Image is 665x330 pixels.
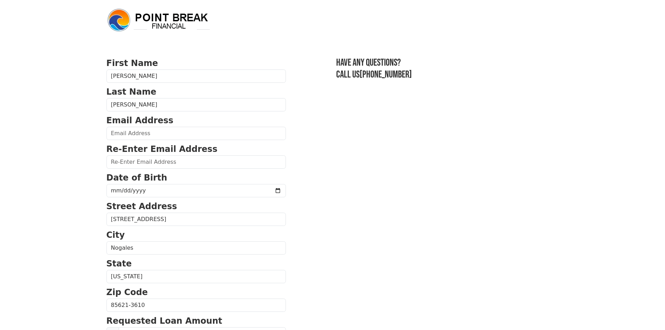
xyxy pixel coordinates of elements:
input: Email Address [106,127,286,140]
input: Re-Enter Email Address [106,155,286,169]
strong: Date of Birth [106,173,167,183]
strong: Street Address [106,201,177,211]
strong: First Name [106,58,158,68]
strong: Re-Enter Email Address [106,144,217,154]
input: City [106,241,286,255]
h3: Call us [336,69,559,81]
strong: State [106,259,132,269]
strong: Requested Loan Amount [106,316,222,326]
strong: City [106,230,125,240]
strong: Zip Code [106,287,148,297]
strong: Email Address [106,116,173,125]
input: Zip Code [106,299,286,312]
input: First Name [106,69,286,83]
input: Street Address [106,213,286,226]
h3: Have any questions? [336,57,559,69]
a: [PHONE_NUMBER] [360,69,412,80]
strong: Last Name [106,87,156,97]
input: Last Name [106,98,286,111]
img: logo.png [106,8,211,33]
